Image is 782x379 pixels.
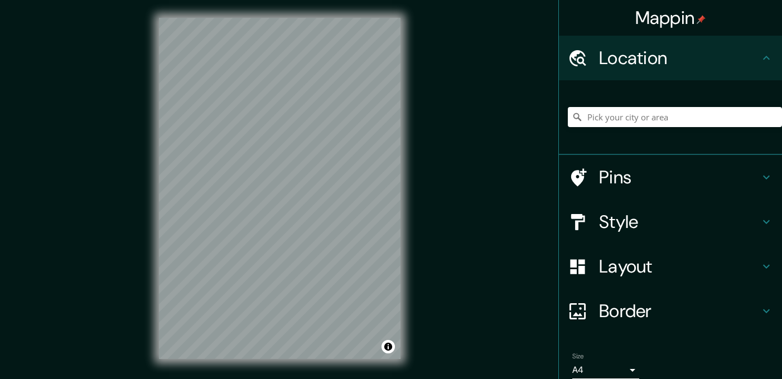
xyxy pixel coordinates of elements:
img: pin-icon.png [697,15,706,24]
div: Layout [559,244,782,289]
div: A4 [572,361,639,379]
div: Style [559,200,782,244]
h4: Pins [599,166,760,188]
h4: Layout [599,255,760,278]
h4: Style [599,211,760,233]
div: Border [559,289,782,333]
canvas: Map [159,18,400,359]
iframe: Help widget launcher [683,336,770,367]
h4: Location [599,47,760,69]
div: Pins [559,155,782,200]
label: Size [572,352,584,361]
h4: Border [599,300,760,322]
div: Location [559,36,782,80]
h4: Mappin [635,7,706,29]
input: Pick your city or area [568,107,782,127]
button: Toggle attribution [382,340,395,353]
